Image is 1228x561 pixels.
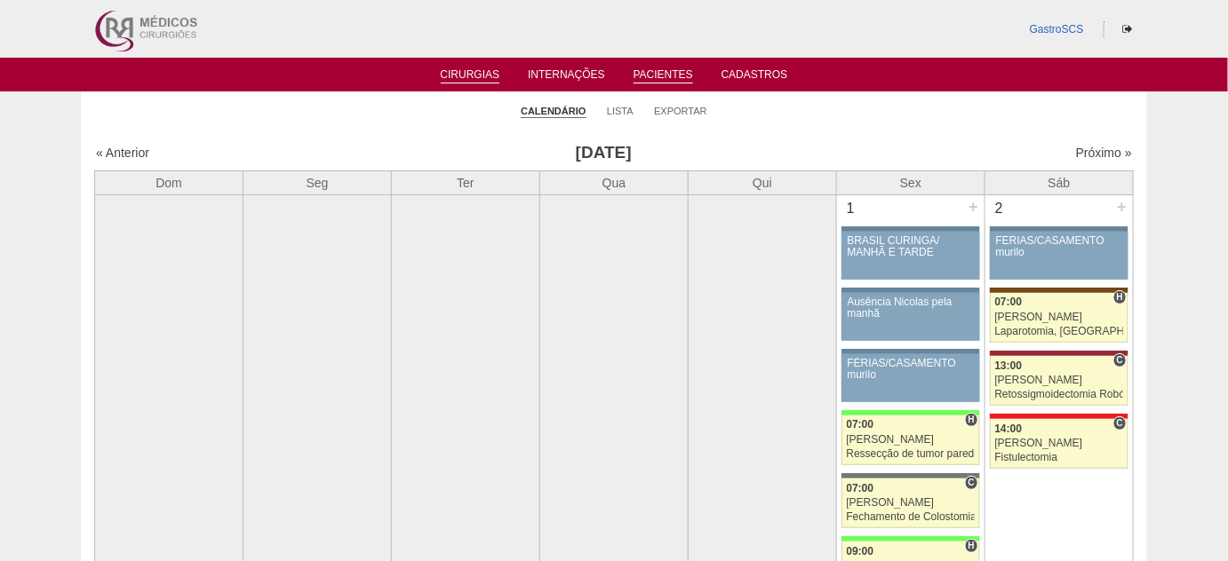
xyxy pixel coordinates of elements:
a: Calendário [521,105,586,118]
div: Ressecção de tumor parede abdominal pélvica [847,448,976,460]
div: Retossigmoidectomia Robótica [995,389,1124,400]
th: Sex [837,170,985,194]
a: H 07:00 [PERSON_NAME] Laparotomia, [GEOGRAPHIC_DATA], Drenagem, Bridas [990,293,1128,343]
span: Consultório [1113,416,1127,431]
th: Seg [243,170,392,194]
div: 2 [985,195,1013,222]
div: Laparotomia, [GEOGRAPHIC_DATA], Drenagem, Bridas [995,326,1124,337]
div: [PERSON_NAME] [847,434,976,446]
th: Sáb [985,170,1134,194]
th: Ter [392,170,540,194]
div: [PERSON_NAME] [995,312,1124,323]
div: Key: Aviso [841,226,980,232]
a: Próximo » [1076,146,1132,160]
th: Qui [689,170,837,194]
a: C 07:00 [PERSON_NAME] Fechamento de Colostomia ou Enterostomia [841,478,980,528]
div: Key: Santa Joana [990,288,1128,293]
span: 09:00 [847,545,874,557]
span: Consultório [965,476,978,490]
div: Key: Aviso [841,349,980,354]
div: FÉRIAS/CASAMENTO murilo [848,358,975,381]
div: [PERSON_NAME] [995,438,1124,449]
div: [PERSON_NAME] [847,497,976,509]
span: Hospital [1113,290,1127,304]
span: 07:00 [995,296,1023,308]
a: FÉRIAS/CASAMENTO murilo [841,354,980,402]
div: + [1114,195,1129,218]
a: Cadastros [722,68,788,86]
div: Fechamento de Colostomia ou Enterostomia [847,511,976,523]
a: Ausência Nicolas pela manhã [841,293,980,341]
div: FÉRIAS/CASAMENTO murilo [996,235,1123,258]
a: C 14:00 [PERSON_NAME] Fistulectomia [990,419,1128,469]
a: C 13:00 [PERSON_NAME] Retossigmoidectomia Robótica [990,356,1128,406]
div: + [966,195,981,218]
a: GastroSCS [1030,23,1084,36]
div: Key: Sírio Libanês [990,351,1128,356]
div: Key: Brasil [841,536,980,541]
span: 14:00 [995,423,1023,435]
a: BRASIL CURINGA/ MANHÃ E TARDE [841,232,980,280]
div: [PERSON_NAME] [995,375,1124,386]
div: Key: Brasil [841,410,980,415]
a: Pacientes [634,68,693,83]
div: BRASIL CURINGA/ MANHÃ E TARDE [848,235,975,258]
div: Fistulectomia [995,452,1124,463]
span: 07:00 [847,418,874,431]
span: Hospital [965,413,978,427]
a: Lista [607,105,634,117]
i: Sair [1122,24,1132,35]
th: Dom [95,170,243,194]
div: Key: Aviso [841,288,980,293]
a: Internações [528,68,605,86]
a: Cirurgias [441,68,500,83]
h3: [DATE] [345,140,863,166]
div: 1 [837,195,865,222]
span: 13:00 [995,360,1023,372]
th: Qua [540,170,689,194]
a: FÉRIAS/CASAMENTO murilo [990,232,1128,280]
a: « Anterior [96,146,149,160]
a: H 07:00 [PERSON_NAME] Ressecção de tumor parede abdominal pélvica [841,415,980,465]
div: Key: Aviso [990,226,1128,232]
span: Consultório [1113,353,1127,367]
span: 07:00 [847,482,874,494]
span: Hospital [965,539,978,553]
div: Ausência Nicolas pela manhã [848,296,975,320]
a: Exportar [654,105,707,117]
div: Key: Assunção [990,414,1128,419]
div: Key: Santa Catarina [841,473,980,478]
